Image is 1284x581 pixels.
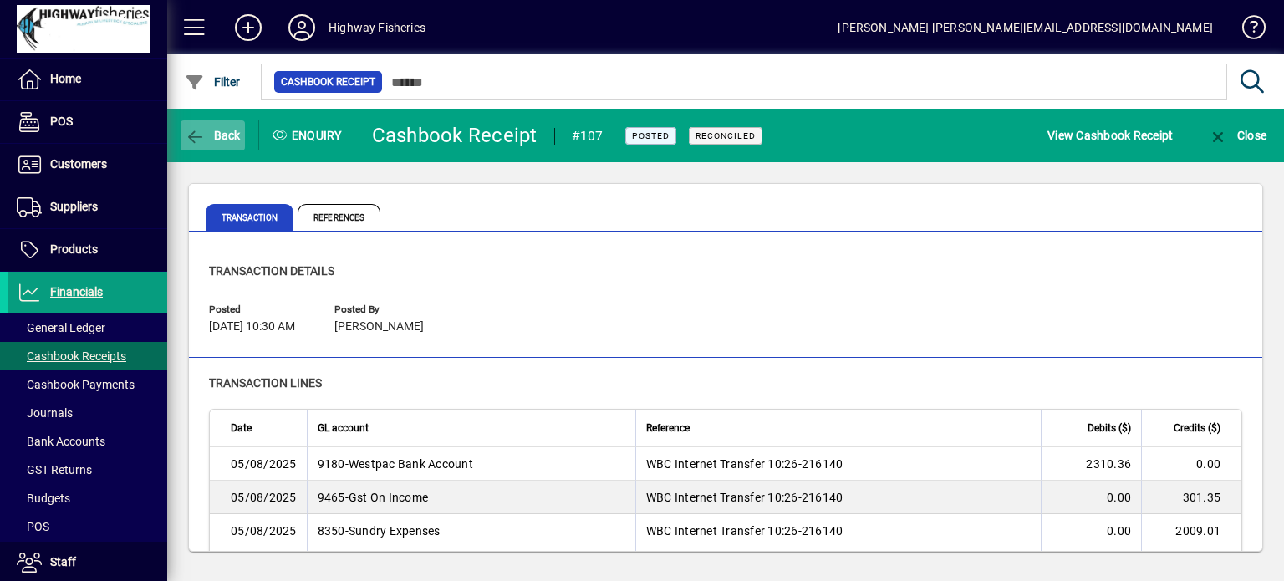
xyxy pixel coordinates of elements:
td: 0.00 [1141,447,1241,481]
span: Suppliers [50,200,98,213]
span: Debits ($) [1088,419,1131,437]
a: Budgets [8,484,167,512]
span: Date [231,419,252,437]
a: Cashbook Payments [8,370,167,399]
span: GL account [318,419,369,437]
td: 05/08/2025 [210,447,307,481]
span: Transaction [206,204,293,231]
span: Sundry Expenses [318,522,441,539]
span: Financials [50,285,103,298]
span: Transaction lines [209,376,322,390]
span: Posted [209,304,309,315]
a: Products [8,229,167,271]
app-page-header-button: Close enquiry [1190,120,1284,150]
span: Back [185,129,241,142]
span: [DATE] 10:30 AM [209,320,295,334]
span: Staff [50,555,76,568]
td: 301.35 [1141,481,1241,514]
span: Filter [185,75,241,89]
span: Cashbook Payments [17,378,135,391]
span: Home [50,72,81,85]
td: 05/08/2025 [210,481,307,514]
button: Add [222,13,275,43]
span: Products [50,242,98,256]
td: 0.00 [1041,514,1141,548]
span: Close [1208,129,1266,142]
a: Journals [8,399,167,427]
a: Customers [8,144,167,186]
span: Cashbook Receipts [17,349,126,363]
span: General Ledger [17,321,105,334]
a: GST Returns [8,456,167,484]
div: #107 [572,123,604,150]
td: WBC Internet Transfer 10:26-216140 [635,481,1041,514]
button: View Cashbook Receipt [1043,120,1177,150]
button: Back [181,120,245,150]
button: Close [1204,120,1271,150]
a: POS [8,101,167,143]
span: [PERSON_NAME] [334,320,424,334]
span: POS [50,115,73,128]
td: 0.00 [1041,481,1141,514]
span: Posted by [334,304,435,315]
a: POS [8,512,167,541]
span: Cashbook Receipt [281,74,375,90]
button: Profile [275,13,329,43]
span: Reconciled [695,130,756,141]
span: Customers [50,157,107,171]
td: 2310.36 [1041,447,1141,481]
button: Filter [181,67,245,97]
span: References [298,204,380,231]
span: GST Returns [17,463,92,477]
span: Journals [17,406,73,420]
span: POS [17,520,49,533]
span: Credits ($) [1174,419,1220,437]
span: Reference [646,419,690,437]
td: 05/08/2025 [210,514,307,548]
a: Suppliers [8,186,167,228]
span: Budgets [17,492,70,505]
a: General Ledger [8,313,167,342]
a: Bank Accounts [8,427,167,456]
span: Westpac Bank Account [318,456,473,472]
td: WBC Internet Transfer 10:26-216140 [635,514,1041,548]
a: Home [8,59,167,100]
div: [PERSON_NAME] [PERSON_NAME][EMAIL_ADDRESS][DOMAIN_NAME] [838,14,1213,41]
div: Enquiry [259,122,359,149]
span: View Cashbook Receipt [1047,122,1173,149]
span: Gst On Income [318,489,429,506]
span: Transaction details [209,264,334,278]
td: 2009.01 [1141,514,1241,548]
span: Posted [632,130,670,141]
td: WBC Internet Transfer 10:26-216140 [635,447,1041,481]
a: Knowledge Base [1230,3,1263,58]
span: Bank Accounts [17,435,105,448]
a: Cashbook Receipts [8,342,167,370]
div: Highway Fisheries [329,14,425,41]
app-page-header-button: Back [167,120,259,150]
div: Cashbook Receipt [372,122,538,149]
